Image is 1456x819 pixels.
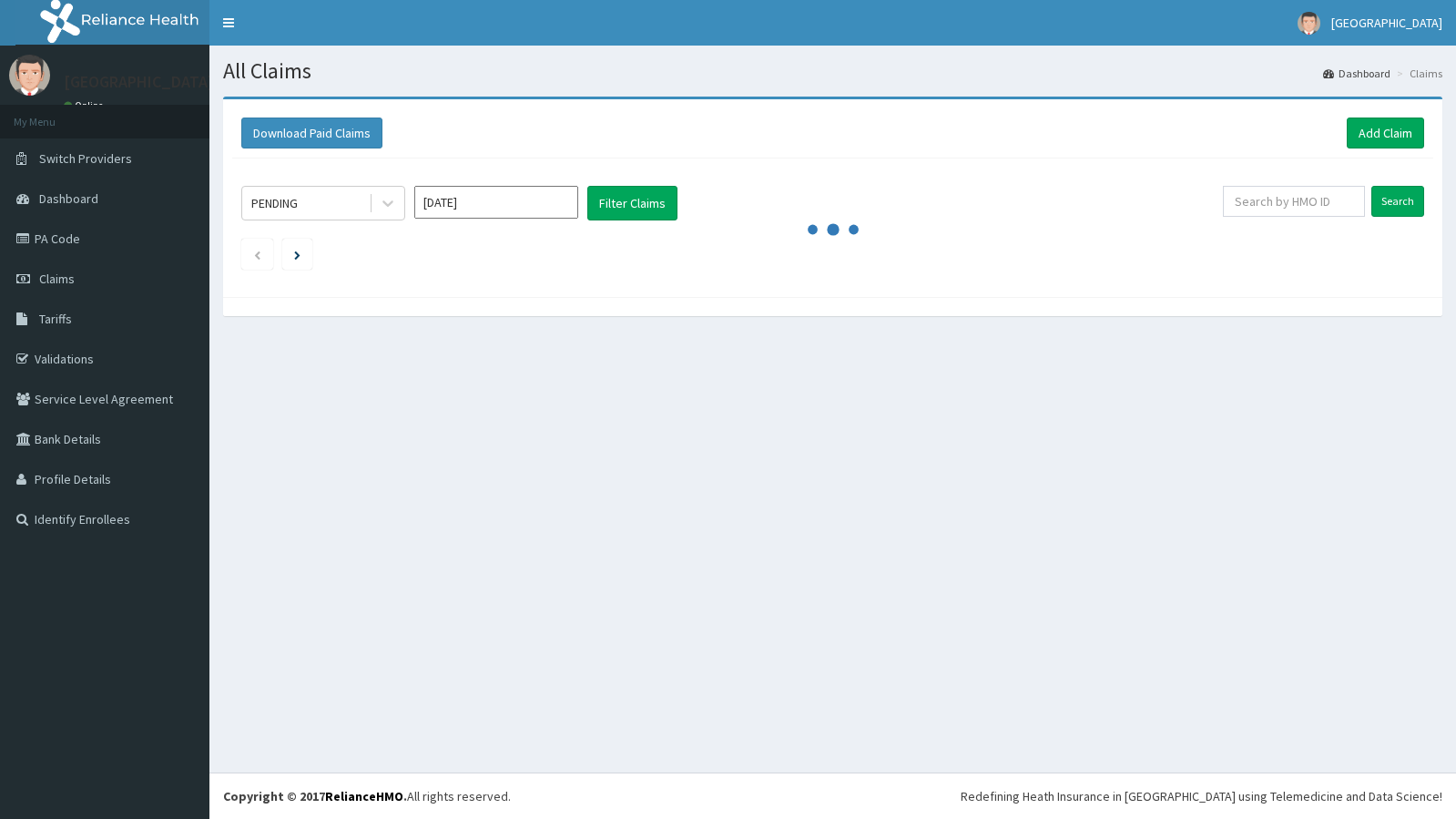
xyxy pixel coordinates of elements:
[223,59,1442,83] h1: All Claims
[1392,66,1442,81] li: Claims
[209,773,1456,819] footer: All rights reserved.
[9,55,50,96] img: User Image
[294,246,300,262] a: Next page
[39,190,98,207] span: Dashboard
[39,150,132,167] span: Switch Providers
[961,787,1442,805] div: Redefining Heath Insurance in [GEOGRAPHIC_DATA] using Telemedicine and Data Science!
[1347,118,1424,148] a: Add Claim
[223,788,407,804] strong: Copyright © 2017 .
[241,118,382,148] button: Download Paid Claims
[39,271,75,287] span: Claims
[39,311,72,327] span: Tariffs
[1223,186,1365,217] input: Search by HMO ID
[806,202,860,257] svg: audio-loading
[1323,66,1390,81] a: Dashboard
[253,246,261,262] a: Previous page
[325,788,403,804] a: RelianceHMO
[64,99,107,112] a: Online
[1298,12,1320,35] img: User Image
[251,194,298,212] div: PENDING
[587,186,677,220] button: Filter Claims
[414,186,578,219] input: Select Month and Year
[1371,186,1424,217] input: Search
[1331,15,1442,31] span: [GEOGRAPHIC_DATA]
[64,74,214,90] p: [GEOGRAPHIC_DATA]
